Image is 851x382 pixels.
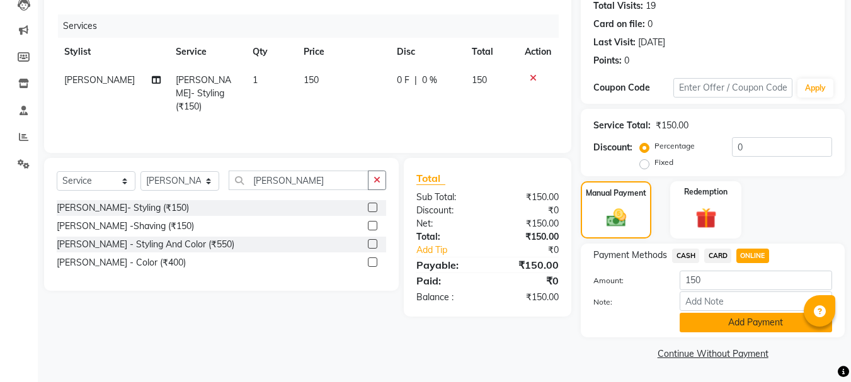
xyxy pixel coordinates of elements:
div: Last Visit: [593,36,636,49]
button: Add Payment [680,313,832,332]
label: Manual Payment [586,188,646,199]
div: Net: [407,217,488,230]
div: Payable: [407,257,488,272]
button: Apply [797,79,833,98]
div: Discount: [593,141,632,154]
th: Qty [245,38,296,66]
div: Service Total: [593,119,651,132]
span: [PERSON_NAME] [64,74,135,86]
div: ₹150.00 [488,217,568,230]
label: Redemption [684,186,728,198]
div: ₹150.00 [488,257,568,272]
span: 1 [253,74,258,86]
div: ₹0 [488,204,568,217]
a: Add Tip [407,244,501,257]
div: 0 [648,18,653,31]
div: [PERSON_NAME]- Styling (₹150) [57,201,189,215]
div: Balance : [407,291,488,304]
div: ₹0 [501,244,569,257]
div: Card on file: [593,18,645,31]
span: 0 F [397,74,409,87]
div: [PERSON_NAME] -Shaving (₹150) [57,220,194,233]
span: ONLINE [736,249,769,263]
label: Amount: [584,275,670,286]
div: ₹150.00 [656,119,688,132]
img: _gift.svg [689,205,723,231]
div: ₹150.00 [488,230,568,244]
th: Price [296,38,389,66]
div: [PERSON_NAME] - Color (₹400) [57,256,186,269]
th: Total [464,38,518,66]
div: ₹0 [488,273,568,288]
span: Payment Methods [593,249,667,262]
div: ₹150.00 [488,191,568,204]
input: Search or Scan [229,171,368,190]
div: Total: [407,230,488,244]
span: [PERSON_NAME]- Styling (₹150) [176,74,231,112]
input: Enter Offer / Coupon Code [673,78,792,98]
input: Amount [680,271,832,290]
div: [DATE] [638,36,665,49]
span: CARD [704,249,731,263]
span: 150 [472,74,487,86]
div: [PERSON_NAME] - Styling And Color (₹550) [57,238,234,251]
div: Discount: [407,204,488,217]
div: 0 [624,54,629,67]
th: Stylist [57,38,168,66]
span: 0 % [422,74,437,87]
span: 150 [304,74,319,86]
div: ₹150.00 [488,291,568,304]
span: | [414,74,417,87]
div: Coupon Code [593,81,673,94]
label: Percentage [654,140,695,152]
input: Add Note [680,291,832,311]
label: Note: [584,296,670,308]
span: CASH [672,249,699,263]
div: Paid: [407,273,488,288]
div: Points: [593,54,622,67]
span: Total [416,172,445,185]
th: Action [517,38,559,66]
a: Continue Without Payment [583,347,842,361]
div: Sub Total: [407,191,488,204]
img: _cash.svg [600,206,632,229]
th: Service [168,38,245,66]
th: Disc [389,38,464,66]
label: Fixed [654,157,673,168]
div: Services [58,14,568,38]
